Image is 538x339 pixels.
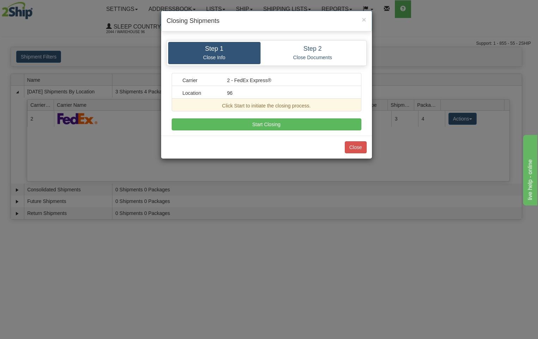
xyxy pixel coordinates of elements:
button: Close [345,141,367,153]
span: × [362,16,366,24]
h4: Step 2 [266,45,360,53]
div: Click Start to initiate the closing process. [177,102,356,109]
div: live help - online [5,4,65,13]
p: Close Info [173,54,255,61]
div: 2 - FedEx Express® [222,77,356,84]
p: Close Documents [266,54,360,61]
a: Step 1 Close Info [168,42,261,64]
div: 96 [222,90,356,97]
a: Step 2 Close Documents [261,42,365,64]
iframe: chat widget [522,134,537,205]
button: Start Closing [172,118,361,130]
div: Location [177,90,222,97]
h4: Closing Shipments [167,17,366,26]
h4: Step 1 [173,45,255,53]
button: Close [362,16,366,23]
div: Carrier [177,77,222,84]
